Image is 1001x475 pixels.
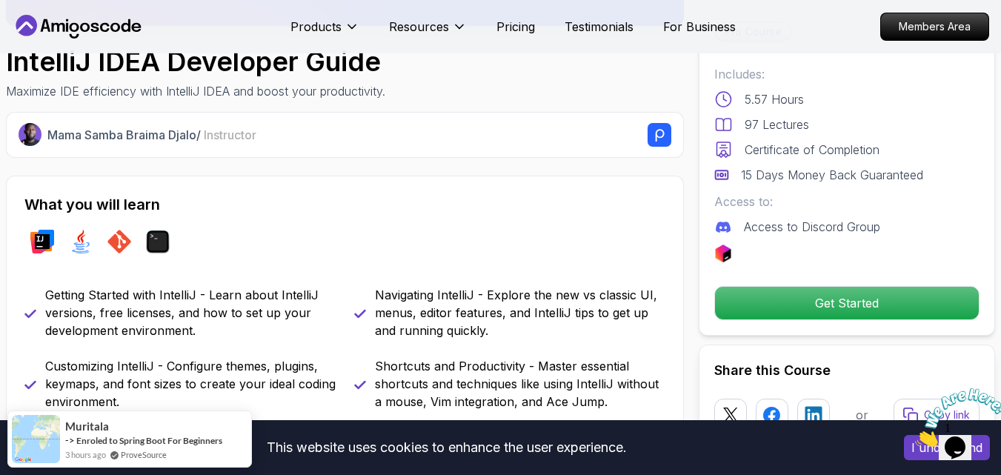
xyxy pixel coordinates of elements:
[47,126,256,144] p: Mama Samba Braima Djalo /
[714,193,980,210] p: Access to:
[375,286,666,339] p: Navigating IntelliJ - Explore the new vs classic UI, menus, editor features, and IntelliJ tips to...
[204,127,256,142] span: Instructor
[12,415,60,463] img: provesource social proof notification image
[45,286,336,339] p: Getting Started with IntelliJ - Learn about IntelliJ versions, free licenses, and how to set up y...
[496,18,535,36] a: Pricing
[30,230,54,253] img: intellij logo
[881,13,988,40] p: Members Area
[6,6,12,19] span: 1
[375,357,666,411] p: Shortcuts and Productivity - Master essential shortcuts and techniques like using IntelliJ withou...
[715,287,979,319] p: Get Started
[6,6,98,64] img: Chat attention grabber
[714,360,980,381] h2: Share this Course
[663,18,736,36] a: For Business
[894,399,980,431] button: Copy link
[6,47,385,76] h1: IntelliJ IDEA Developer Guide
[290,18,359,47] button: Products
[146,230,170,253] img: terminal logo
[909,382,1001,453] iframe: chat widget
[65,434,75,446] span: ->
[121,448,167,461] a: ProveSource
[290,18,342,36] p: Products
[107,230,131,253] img: git logo
[65,420,109,433] span: muritala
[714,245,732,262] img: jetbrains logo
[45,357,336,411] p: Customizing IntelliJ - Configure themes, plugins, keymaps, and font sizes to create your ideal co...
[389,18,449,36] p: Resources
[19,123,41,146] img: Nelson Djalo
[565,18,633,36] a: Testimonials
[856,406,868,424] p: or
[880,13,989,41] a: Members Area
[714,286,980,320] button: Get Started
[904,435,990,460] button: Accept cookies
[389,18,467,47] button: Resources
[745,90,804,108] p: 5.57 Hours
[745,141,879,159] p: Certificate of Completion
[745,116,809,133] p: 97 Lectures
[76,435,222,446] a: Enroled to Spring Boot For Beginners
[744,218,880,236] p: Access to Discord Group
[741,166,923,184] p: 15 Days Money Back Guaranteed
[714,65,980,83] p: Includes:
[69,230,93,253] img: java logo
[65,448,106,461] span: 3 hours ago
[6,82,385,100] p: Maximize IDE efficiency with IntelliJ IDEA and boost your productivity.
[11,431,882,464] div: This website uses cookies to enhance the user experience.
[24,194,665,215] h2: What you will learn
